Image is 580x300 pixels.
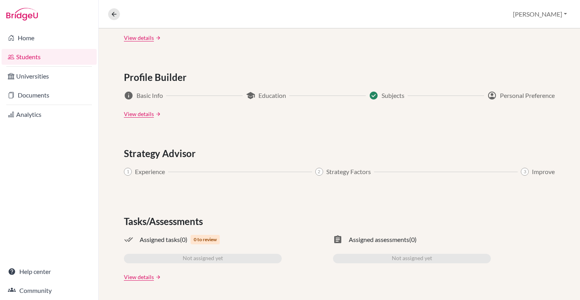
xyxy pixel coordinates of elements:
span: 1 [124,168,132,176]
span: (0) [180,235,187,244]
a: arrow_forward [154,111,161,117]
a: Universities [2,68,97,84]
span: Success [369,91,378,100]
a: Help center [2,264,97,279]
a: Documents [2,87,97,103]
span: 2 [315,168,323,176]
button: [PERSON_NAME] [509,7,571,22]
a: View details [124,273,154,281]
a: arrow_forward [154,274,161,280]
a: Analytics [2,107,97,122]
span: Subjects [382,91,404,100]
span: Improve [532,167,555,176]
span: Basic Info [137,91,163,100]
span: account_circle [487,91,497,100]
a: Community [2,283,97,298]
a: View details [124,110,154,118]
a: arrow_forward [154,35,161,41]
a: View details [124,34,154,42]
span: 0 to review [191,235,220,244]
span: Strategy Advisor [124,146,199,161]
span: Assigned assessments [349,235,409,244]
span: school [246,91,255,100]
span: Not assigned yet [392,254,432,263]
span: 3 [521,168,529,176]
span: Strategy Factors [326,167,371,176]
span: info [124,91,133,100]
span: Not assigned yet [183,254,223,263]
a: Students [2,49,97,65]
span: Assigned tasks [140,235,180,244]
span: (0) [409,235,417,244]
span: Education [258,91,286,100]
span: Profile Builder [124,70,190,84]
span: Experience [135,167,165,176]
a: Home [2,30,97,46]
span: assignment [333,235,342,244]
span: Personal Preference [500,91,555,100]
span: Tasks/Assessments [124,214,206,229]
span: done_all [124,235,133,244]
img: Bridge-U [6,8,38,21]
